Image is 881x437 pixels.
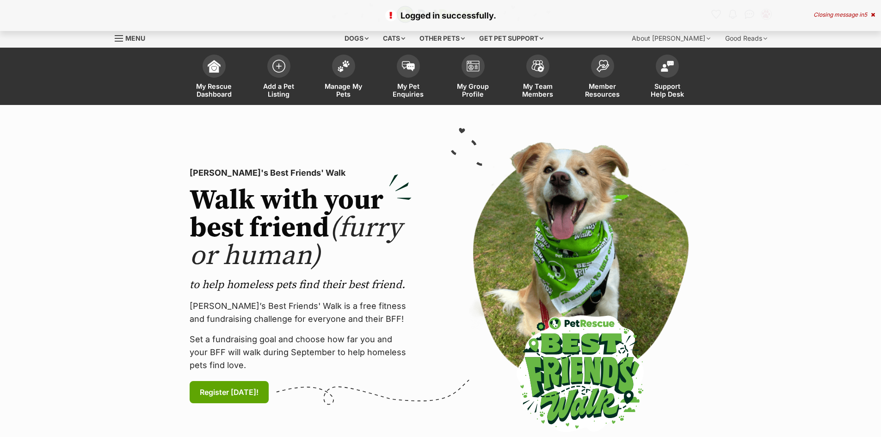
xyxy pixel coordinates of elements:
h2: Walk with your best friend [190,187,412,270]
div: Dogs [338,29,375,48]
span: Manage My Pets [323,82,364,98]
p: Set a fundraising goal and choose how far you and your BFF will walk during September to help hom... [190,333,412,372]
span: Support Help Desk [647,82,688,98]
a: My Rescue Dashboard [182,50,246,105]
span: Member Resources [582,82,623,98]
img: help-desk-icon-fdf02630f3aa405de69fd3d07c3f3aa587a6932b1a1747fa1d2bba05be0121f9.svg [661,61,674,72]
span: Register [DATE]! [200,387,259,398]
img: manage-my-pets-icon-02211641906a0b7f246fdf0571729dbe1e7629f14944591b6c1af311fb30b64b.svg [337,60,350,72]
span: (furry or human) [190,211,402,273]
img: group-profile-icon-3fa3cf56718a62981997c0bc7e787c4b2cf8bcc04b72c1350f741eb67cf2f40e.svg [467,61,480,72]
a: Support Help Desk [635,50,700,105]
img: dashboard-icon-eb2f2d2d3e046f16d808141f083e7271f6b2e854fb5c12c21221c1fb7104beca.svg [208,60,221,73]
a: Manage My Pets [311,50,376,105]
a: Member Resources [570,50,635,105]
a: Add a Pet Listing [246,50,311,105]
span: Menu [125,34,145,42]
a: My Pet Enquiries [376,50,441,105]
p: [PERSON_NAME]'s Best Friends' Walk [190,166,412,179]
span: My Pet Enquiries [388,82,429,98]
a: Menu [115,29,152,46]
span: My Group Profile [452,82,494,98]
img: team-members-icon-5396bd8760b3fe7c0b43da4ab00e1e3bb1a5d9ba89233759b79545d2d3fc5d0d.svg [531,60,544,72]
img: add-pet-listing-icon-0afa8454b4691262ce3f59096e99ab1cd57d4a30225e0717b998d2c9b9846f56.svg [272,60,285,73]
img: member-resources-icon-8e73f808a243e03378d46382f2149f9095a855e16c252ad45f914b54edf8863c.svg [596,60,609,72]
span: My Team Members [517,82,559,98]
p: [PERSON_NAME]’s Best Friends' Walk is a free fitness and fundraising challenge for everyone and t... [190,300,412,326]
div: About [PERSON_NAME] [625,29,717,48]
span: Add a Pet Listing [258,82,300,98]
div: Other pets [413,29,471,48]
div: Cats [376,29,412,48]
p: to help homeless pets find their best friend. [190,277,412,292]
a: My Team Members [505,50,570,105]
div: Get pet support [473,29,550,48]
span: My Rescue Dashboard [193,82,235,98]
div: Good Reads [719,29,774,48]
a: Register [DATE]! [190,381,269,403]
img: pet-enquiries-icon-7e3ad2cf08bfb03b45e93fb7055b45f3efa6380592205ae92323e6603595dc1f.svg [402,61,415,71]
a: My Group Profile [441,50,505,105]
